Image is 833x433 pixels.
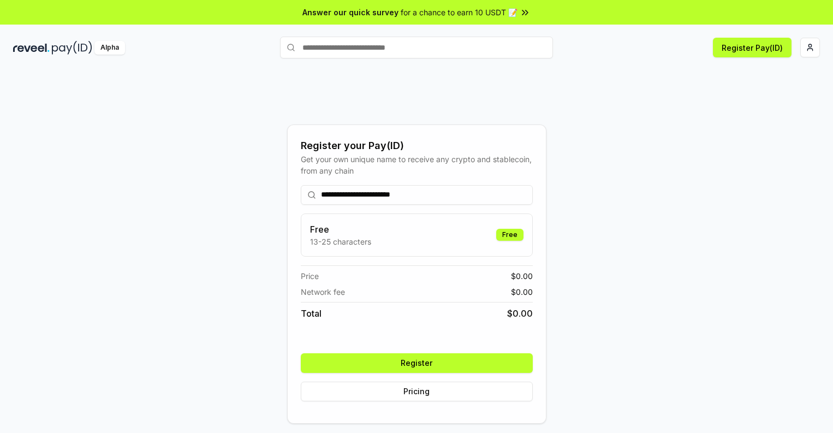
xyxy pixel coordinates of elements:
[496,229,523,241] div: Free
[310,236,371,247] p: 13-25 characters
[301,286,345,298] span: Network fee
[302,7,398,18] span: Answer our quick survey
[401,7,517,18] span: for a chance to earn 10 USDT 📝
[52,41,92,55] img: pay_id
[310,223,371,236] h3: Free
[301,353,533,373] button: Register
[301,382,533,401] button: Pricing
[713,38,792,57] button: Register Pay(ID)
[94,41,125,55] div: Alpha
[511,286,533,298] span: $ 0.00
[301,307,322,320] span: Total
[511,270,533,282] span: $ 0.00
[301,270,319,282] span: Price
[301,153,533,176] div: Get your own unique name to receive any crypto and stablecoin, from any chain
[301,138,533,153] div: Register your Pay(ID)
[13,41,50,55] img: reveel_dark
[507,307,533,320] span: $ 0.00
